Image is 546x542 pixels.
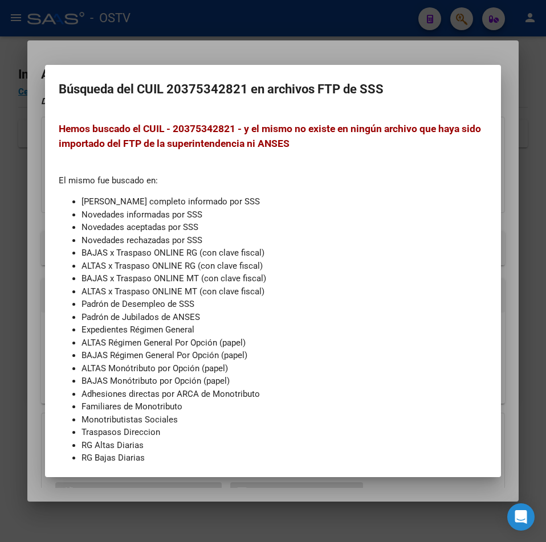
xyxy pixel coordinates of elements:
[59,79,487,100] h2: Búsqueda del CUIL 20375342821 en archivos FTP de SSS
[82,311,487,324] li: Padrón de Jubilados de ANSES
[82,298,487,311] li: Padrón de Desempleo de SSS
[82,349,487,362] li: BAJAS Régimen General Por Opción (papel)
[82,285,487,298] li: ALTAS x Traspaso ONLINE MT (con clave fiscal)
[82,208,487,221] li: Novedades informadas por SSS
[82,272,487,285] li: BAJAS x Traspaso ONLINE MT (con clave fiscal)
[82,388,487,401] li: Adhesiones directas por ARCA de Monotributo
[82,221,487,234] li: Novedades aceptadas por SSS
[82,439,487,452] li: RG Altas Diarias
[82,323,487,336] li: Expedientes Régimen General
[82,413,487,426] li: Monotributistas Sociales
[82,195,487,208] li: [PERSON_NAME] completo informado por SSS
[59,121,487,490] div: El mismo fue buscado en:
[82,451,487,465] li: RG Bajas Diarias
[59,123,481,149] span: Hemos buscado el CUIL - 20375342821 - y el mismo no existe en ningún archivo que haya sido import...
[82,260,487,273] li: ALTAS x Traspaso ONLINE RG (con clave fiscal)
[82,247,487,260] li: BAJAS x Traspaso ONLINE RG (con clave fiscal)
[82,375,487,388] li: BAJAS Monótributo por Opción (papel)
[82,362,487,375] li: ALTAS Monótributo por Opción (papel)
[507,503,535,531] div: Open Intercom Messenger
[82,400,487,413] li: Familiares de Monotributo
[82,336,487,350] li: ALTAS Régimen General Por Opción (papel)
[82,234,487,247] li: Novedades rechazadas por SSS
[82,426,487,439] li: Traspasos Direccion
